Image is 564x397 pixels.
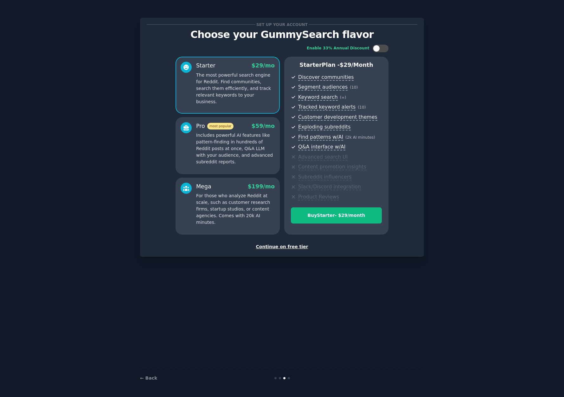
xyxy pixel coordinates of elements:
span: Customer development themes [298,114,377,121]
span: ( 10 ) [350,85,358,90]
span: Segment audiences [298,84,348,91]
div: Pro [196,122,234,130]
p: Choose your GummySearch flavor [147,29,417,40]
div: Starter [196,62,215,70]
span: $ 29 /mo [252,62,275,69]
span: $ 29 /month [340,62,373,68]
span: Slack/Discord integration [298,184,361,190]
div: Mega [196,183,211,191]
span: Subreddit influencers [298,174,351,180]
div: Continue on free tier [147,243,417,250]
div: Buy Starter - $ 29 /month [291,212,381,219]
span: Keyword search [298,94,338,101]
span: Advanced search UI [298,154,348,161]
span: ( 10 ) [358,105,366,110]
p: Includes powerful AI features like pattern-finding in hundreds of Reddit posts at once, Q&A LLM w... [196,132,275,165]
span: $ 59 /mo [252,123,275,129]
p: Starter Plan - [291,61,382,69]
span: Content promotion insights [298,164,366,170]
span: $ 199 /mo [248,183,275,190]
span: ( ∞ ) [340,95,346,100]
span: Tracked keyword alerts [298,104,356,110]
div: Enable 33% Annual Discount [307,46,369,51]
a: ← Back [140,375,157,381]
p: The most powerful search engine for Reddit. Find communities, search them efficiently, and track ... [196,72,275,105]
p: For those who analyze Reddit at scale, such as customer research firms, startup studios, or conte... [196,192,275,226]
span: Product Reviews [298,194,339,200]
span: most popular [207,123,234,129]
button: BuyStarter- $29/month [291,207,382,224]
span: Exploding subreddits [298,124,350,130]
span: Find patterns w/AI [298,134,343,141]
span: Discover communities [298,74,354,81]
span: ( 2k AI minutes ) [345,135,375,140]
span: Q&A interface w/AI [298,144,345,150]
span: Set up your account [255,21,309,28]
